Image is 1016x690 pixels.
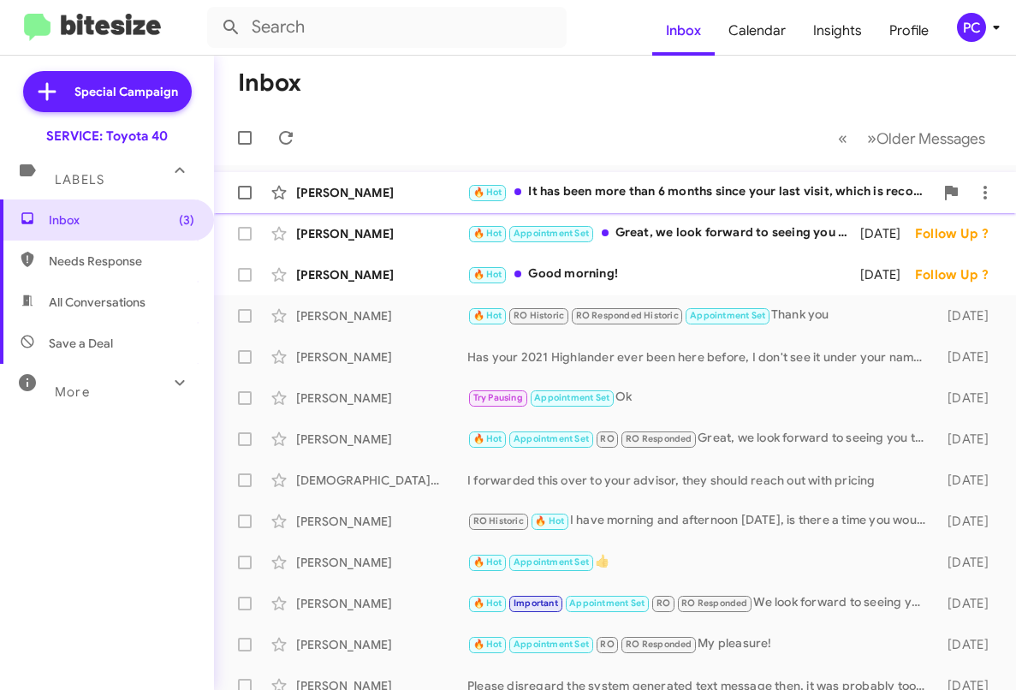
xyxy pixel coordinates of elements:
div: Great, we look forward to seeing you [DATE][DATE] 9:40 [467,223,857,243]
span: Inbox [49,211,194,229]
span: RO Historic [473,515,524,526]
div: PC [957,13,986,42]
div: [DATE] [936,348,1002,366]
input: Search [207,7,567,48]
span: 🔥 Hot [535,515,564,526]
div: Ok [467,388,936,407]
a: Insights [799,6,876,56]
span: 🔥 Hot [473,639,502,650]
span: 🔥 Hot [473,433,502,444]
div: SERVICE: Toyota 40 [46,128,168,145]
span: RO Responded Historic [576,310,679,321]
span: RO Responded [626,433,692,444]
a: Special Campaign [23,71,192,112]
span: 🔥 Hot [473,310,502,321]
div: [PERSON_NAME] [296,225,467,242]
span: Appointment Set [690,310,765,321]
span: RO [600,639,614,650]
span: Appointment Set [514,228,589,239]
div: [PERSON_NAME] [296,348,467,366]
div: We look forward to seeing you? [467,593,936,613]
div: [DATE] [936,595,1002,612]
button: Previous [828,121,858,156]
div: [PERSON_NAME] [296,636,467,653]
span: All Conversations [49,294,146,311]
div: [DATE] [936,472,1002,489]
div: [DATE] [936,554,1002,571]
span: Older Messages [876,129,985,148]
span: Appointment Set [514,639,589,650]
span: Important [514,598,558,609]
div: I forwarded this over to your advisor, they should reach out with pricing [467,472,936,489]
span: Special Campaign [74,83,178,100]
span: 🔥 Hot [473,269,502,280]
span: Needs Response [49,253,194,270]
div: [PERSON_NAME] [296,513,467,530]
div: [PERSON_NAME] [296,595,467,612]
h1: Inbox [238,69,301,97]
a: Inbox [652,6,715,56]
div: I have morning and afternoon [DATE], is there a time you would prefer? Also, would you prefer to ... [467,511,936,531]
div: Good morning! [467,265,857,284]
div: Follow Up ? [915,266,1002,283]
button: Next [857,121,995,156]
div: 👍 [467,552,936,572]
span: Appointment Set [514,556,589,568]
div: [DEMOGRAPHIC_DATA][PERSON_NAME] [296,472,467,489]
div: [DATE] [857,225,915,242]
a: Calendar [715,6,799,56]
div: [PERSON_NAME] [296,554,467,571]
button: PC [942,13,997,42]
div: [PERSON_NAME] [296,266,467,283]
span: Labels [55,172,104,187]
span: (3) [179,211,194,229]
span: RO [657,598,670,609]
div: [PERSON_NAME] [296,184,467,201]
span: Appointment Set [569,598,645,609]
span: « [838,128,847,149]
div: [DATE] [857,266,915,283]
div: [DATE] [936,390,1002,407]
span: RO Responded [626,639,692,650]
span: More [55,384,90,400]
div: Great, we look forward to seeing you then. [467,429,936,449]
span: Try Pausing [473,392,523,403]
a: Profile [876,6,942,56]
span: 🔥 Hot [473,598,502,609]
div: My pleasure! [467,634,936,654]
div: Has your 2021 Highlander ever been here before, I don't see it under your name or number? [467,348,936,366]
div: [PERSON_NAME] [296,307,467,324]
div: [DATE] [936,636,1002,653]
span: RO Historic [514,310,564,321]
span: RO Responded [681,598,747,609]
div: Follow Up ? [915,225,1002,242]
span: 🔥 Hot [473,556,502,568]
span: Save a Deal [49,335,113,352]
div: [DATE] [936,307,1002,324]
div: [PERSON_NAME] [296,390,467,407]
span: » [867,128,876,149]
div: [DATE] [936,431,1002,448]
span: Appointment Set [534,392,609,403]
span: 🔥 Hot [473,187,502,198]
span: RO [600,433,614,444]
span: Appointment Set [514,433,589,444]
div: It has been more than 6 months since your last visit, which is recommended by [PERSON_NAME]. [467,182,934,202]
div: [PERSON_NAME] [296,431,467,448]
div: Thank you [467,306,936,325]
div: [DATE] [936,513,1002,530]
nav: Page navigation example [829,121,995,156]
span: 🔥 Hot [473,228,502,239]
